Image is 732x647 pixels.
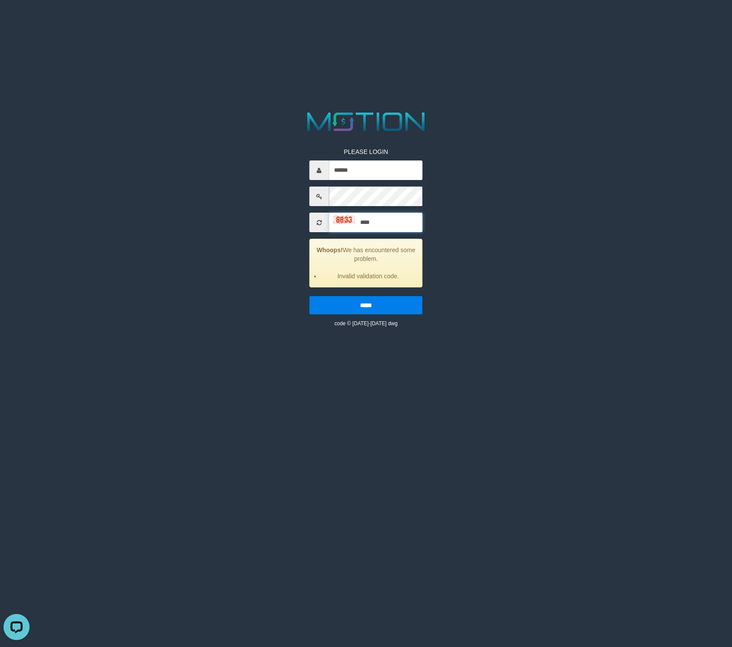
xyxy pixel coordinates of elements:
[302,109,430,134] img: MOTION_logo.png
[309,239,422,287] div: We has encountered some problem.
[333,215,355,224] img: captcha
[309,147,422,156] p: PLEASE LOGIN
[321,272,415,280] li: Invalid validation code.
[334,320,398,327] small: code © [DATE]-[DATE] dwg
[3,3,30,30] button: Open LiveChat chat widget
[317,247,343,253] strong: Whoops!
